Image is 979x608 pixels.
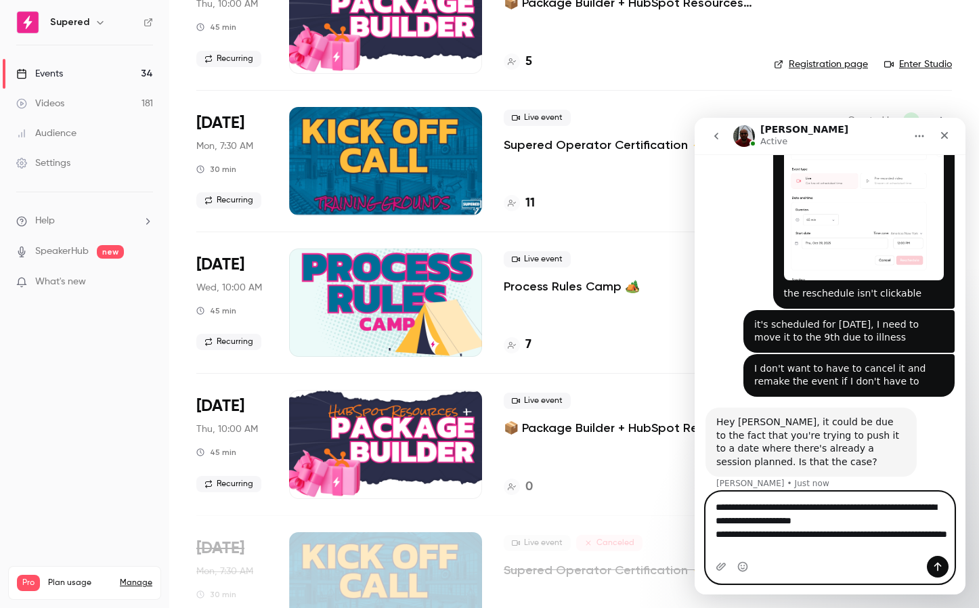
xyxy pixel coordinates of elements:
div: Salim says… [11,290,260,389]
iframe: Intercom live chat [695,118,965,594]
div: Oct 9 Thu, 12:00 PM (America/New York) [196,390,267,498]
span: [DATE] [196,254,244,276]
a: Supered Operator Certification ⚡️via⚡️ Training Grounds: Kickoff Call [504,137,752,153]
span: Recurring [196,476,261,492]
div: the reschedule isn't clickable [89,169,249,183]
div: I don't want to have to cancel it and remake the event if I don't have to [60,244,249,271]
a: Supered Operator Certification ⚡️via⚡️ Training Grounds: Kickoff Call [504,562,826,578]
div: 45 min [196,447,236,458]
span: [DATE] [196,112,244,134]
button: Emoji picker [43,443,53,454]
span: Thu, 10:00 AM [196,422,258,436]
div: Settings [16,156,70,170]
div: Videos [16,97,64,110]
a: Process Rules Camp 🏕️ [504,278,640,295]
img: Supered [17,12,39,33]
div: Oct 6 Mon, 9:30 AM (America/New York) [196,107,267,215]
div: 45 min [196,22,236,32]
h4: 7 [525,336,531,354]
div: Audience [16,127,77,140]
span: Wed, 10:00 AM [196,281,262,295]
span: Live event [504,251,571,267]
h4: 0 [525,478,533,496]
div: 30 min [196,164,236,175]
span: What's new [35,275,86,289]
div: it's scheduled for [DATE], I need to move it to the 9th due to illness [60,200,249,227]
textarea: Message… [12,374,259,438]
span: Recurring [196,334,261,350]
button: Upload attachment [21,443,32,454]
span: Plan usage [48,578,112,588]
span: Recurring [196,192,261,209]
div: 30 min [196,589,236,600]
span: Live event [504,110,571,126]
span: Lindsay John [903,112,919,129]
span: Live event [504,393,571,409]
div: Oct 8 Wed, 12:00 PM (America/New York) [196,248,267,357]
div: [PERSON_NAME] • Just now [22,362,135,370]
span: Mon, 7:30 AM [196,139,253,153]
span: [DATE] [196,395,244,417]
a: Registration page [774,58,868,71]
h6: Supered [50,16,89,29]
span: Recurring [196,51,261,67]
a: 📦 Package Builder + HubSpot Resources 🧡 [504,420,752,436]
a: 7 [504,336,531,354]
a: SpeakerHub [35,244,89,259]
h4: 5 [525,53,532,71]
a: 11 [504,194,535,213]
div: Hey [PERSON_NAME], it could be due to the fact that you're trying to push it to a date where ther... [22,298,211,351]
button: Send a message… [232,438,254,460]
div: it's scheduled for [DATE], I need to move it to the 9th due to illness [49,192,260,235]
h4: 11 [525,194,535,213]
li: help-dropdown-opener [16,214,153,228]
iframe: Noticeable Trigger [137,276,153,288]
div: Hey [PERSON_NAME], it could be due to the fact that you're trying to push it to a date where ther... [11,290,222,359]
a: Enter Studio [884,58,952,71]
a: Manage [120,578,152,588]
span: Pro [17,575,40,591]
span: LJ [907,112,916,129]
div: 45 min [196,305,236,316]
div: user says… [11,192,260,236]
span: Canceled [576,535,643,551]
span: new [97,245,124,259]
a: 5 [504,53,532,71]
a: 0 [504,478,533,496]
span: [DATE] [196,538,244,559]
div: user says… [11,236,260,290]
span: Created by [848,112,898,129]
span: Live event [504,535,571,551]
div: I don't want to have to cancel it and remake the event if I don't have to [49,236,260,279]
span: Mon, 7:30 AM [196,565,253,578]
div: Events [16,67,63,81]
span: Help [35,214,55,228]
